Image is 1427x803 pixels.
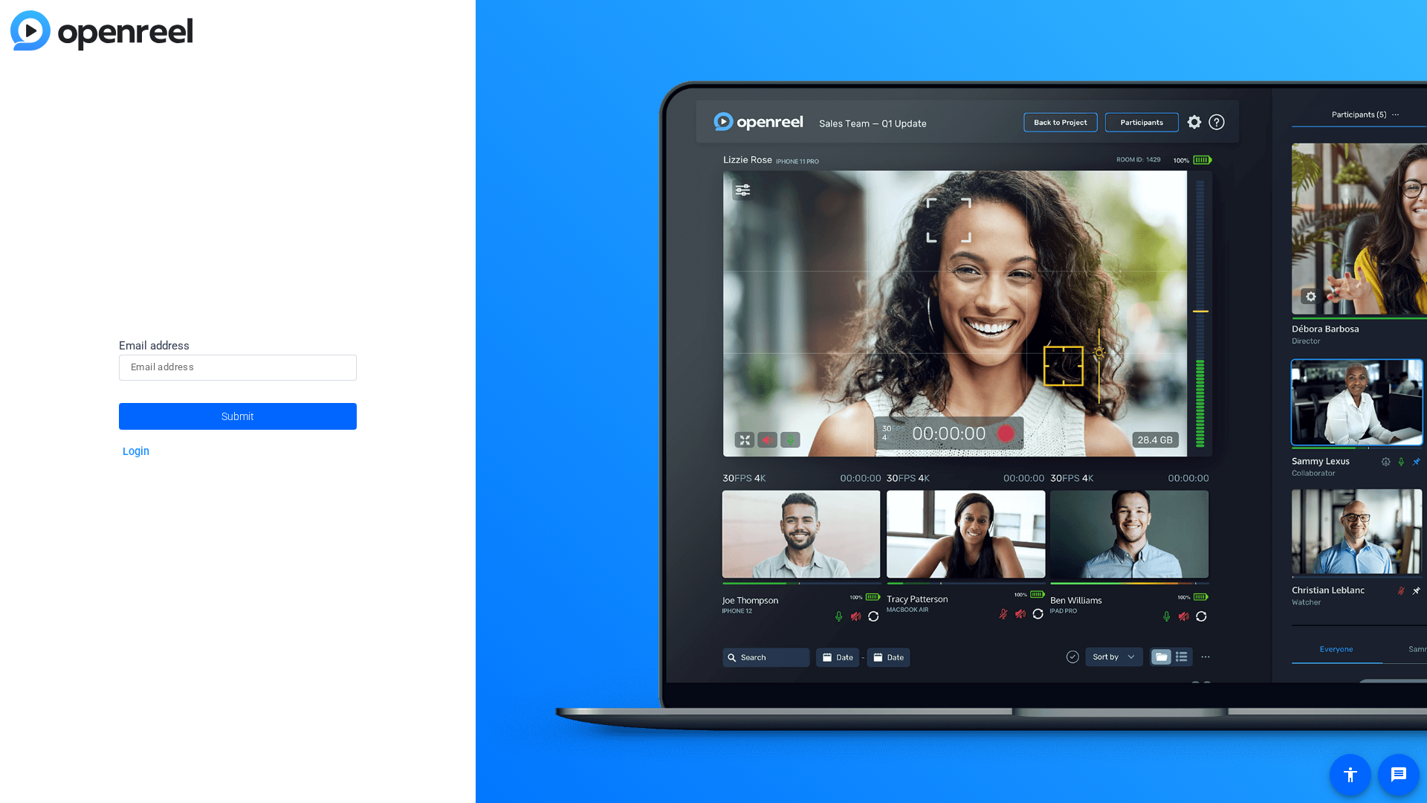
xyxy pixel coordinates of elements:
[1342,766,1359,784] mat-icon: accessibility
[10,10,192,51] img: blue-gradient.svg
[119,403,357,430] button: Submit
[119,339,190,352] span: Email address
[1390,766,1408,784] mat-icon: message
[221,398,254,435] span: Submit
[123,445,149,458] a: Login
[131,358,345,376] input: Email address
